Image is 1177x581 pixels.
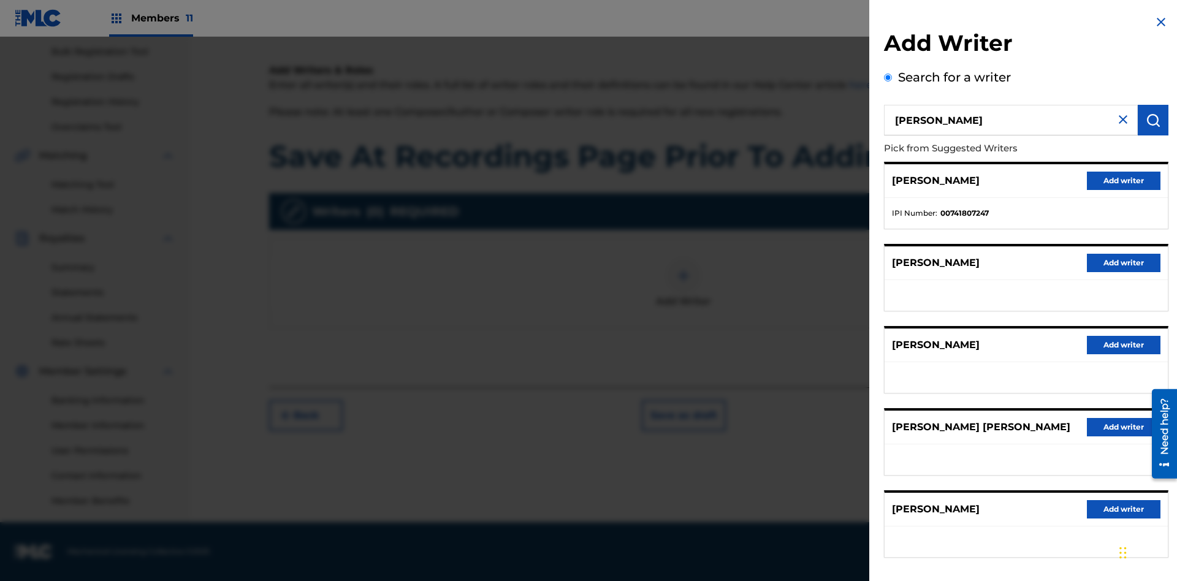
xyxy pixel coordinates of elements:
[1146,113,1160,127] img: Search Works
[1087,172,1160,190] button: Add writer
[1119,534,1127,571] div: Drag
[892,208,937,219] span: IPI Number :
[15,9,62,27] img: MLC Logo
[1087,254,1160,272] button: Add writer
[892,173,980,188] p: [PERSON_NAME]
[1143,384,1177,485] iframe: Resource Center
[1087,336,1160,354] button: Add writer
[892,502,980,517] p: [PERSON_NAME]
[186,12,193,24] span: 11
[1087,500,1160,518] button: Add writer
[892,338,980,352] p: [PERSON_NAME]
[1116,112,1130,127] img: close
[892,256,980,270] p: [PERSON_NAME]
[131,11,193,25] span: Members
[1116,522,1177,581] iframe: Chat Widget
[884,29,1168,61] h2: Add Writer
[1087,418,1160,436] button: Add writer
[892,420,1070,435] p: [PERSON_NAME] [PERSON_NAME]
[884,105,1138,135] input: Search writer's name or IPI Number
[940,208,989,219] strong: 00741807247
[898,70,1011,85] label: Search for a writer
[109,11,124,26] img: Top Rightsholders
[884,135,1099,162] p: Pick from Suggested Writers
